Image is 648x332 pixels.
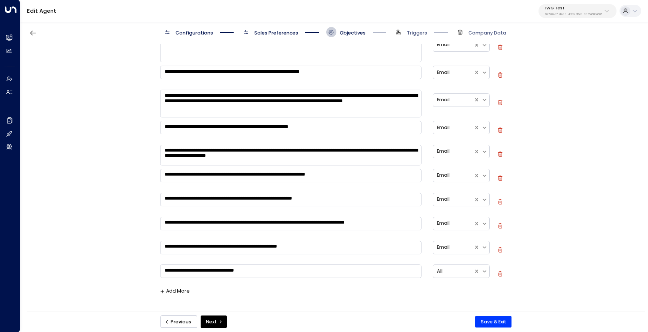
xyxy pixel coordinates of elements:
[545,13,602,16] p: 927204a7-d7ee-47ca-85e1-def5a58ba506
[27,7,56,15] a: Edit Agent
[160,288,190,294] button: Add More
[538,4,616,18] button: IWG Test927204a7-d7ee-47ca-85e1-def5a58ba506
[475,316,511,328] button: Save & Exit
[407,30,427,36] span: Triggers
[160,315,197,328] button: Previous
[254,30,298,36] span: Sales Preferences
[468,30,506,36] span: Company Data
[545,6,602,11] p: IWG Test
[340,30,366,36] span: Objectives
[201,315,227,328] button: Next
[175,30,213,36] span: Configurations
